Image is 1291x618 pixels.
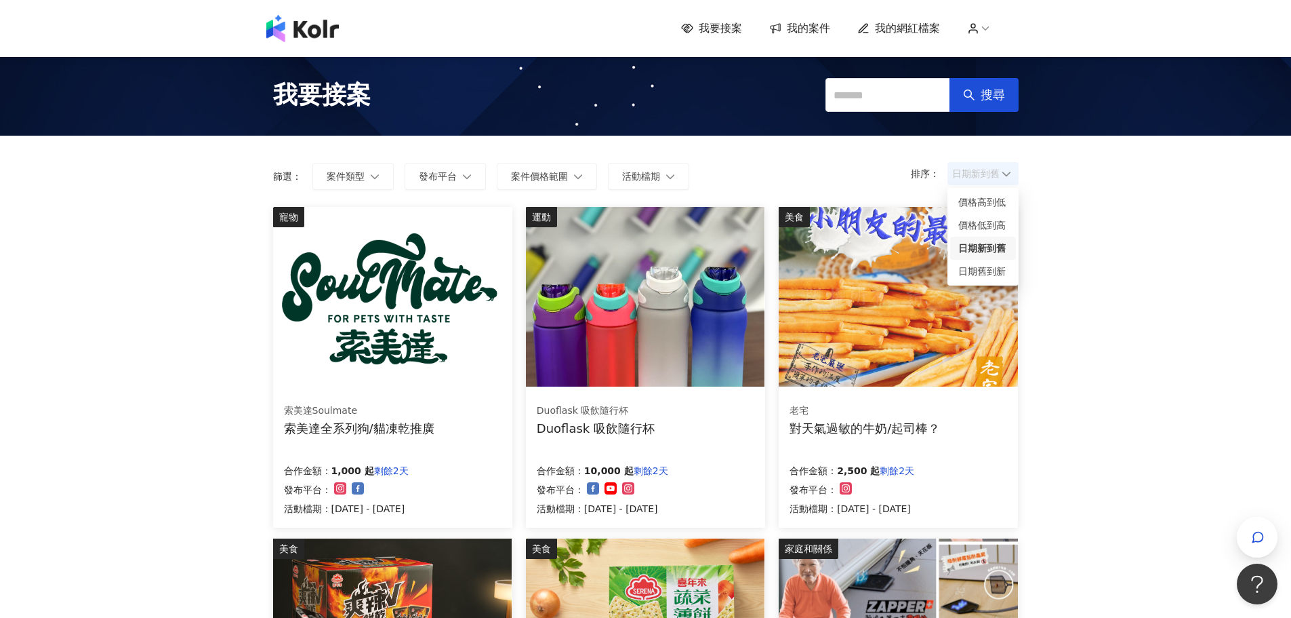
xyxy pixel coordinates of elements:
[790,463,837,479] p: 合作金額：
[981,88,1005,102] span: 搜尋
[875,21,940,36] span: 我的網紅檔案
[284,420,434,437] div: 索美達全系列狗/貓凍乾推廣
[312,163,394,190] button: 案件類型
[950,191,1016,214] div: 價格高到低
[779,539,838,559] div: 家庭和關係
[537,463,584,479] p: 合作金額：
[331,463,374,479] p: 1,000 起
[911,168,947,179] p: 排序：
[526,539,557,559] div: 美食
[958,241,1008,256] div: 日期新到舊
[857,21,940,36] a: 我的網紅檔案
[526,207,557,227] div: 運動
[284,501,409,517] p: 活動檔期：[DATE] - [DATE]
[1237,564,1277,604] iframe: Help Scout Beacon - Open
[284,463,331,479] p: 合作金額：
[419,171,457,182] span: 發布平台
[537,501,668,517] p: 活動檔期：[DATE] - [DATE]
[608,163,689,190] button: 活動檔期
[790,501,914,517] p: 活動檔期：[DATE] - [DATE]
[537,420,655,437] div: Duoflask 吸飲隨行杯
[266,15,339,42] img: logo
[273,171,302,182] p: 篩選：
[327,171,365,182] span: 案件類型
[950,260,1016,283] div: 日期舊到新
[790,404,940,418] div: 老宅
[537,482,584,498] p: 發布平台：
[511,171,568,182] span: 案件價格範圍
[950,237,1016,260] div: 日期新到舊
[284,482,331,498] p: 發布平台：
[584,463,634,479] p: 10,000 起
[950,214,1016,237] div: 價格低到高
[958,218,1008,233] div: 價格低到高
[779,207,810,227] div: 美食
[497,163,597,190] button: 案件價格範圍
[880,463,914,479] p: 剩餘2天
[787,21,830,36] span: 我的案件
[622,171,660,182] span: 活動檔期
[634,463,668,479] p: 剩餘2天
[949,78,1019,112] button: 搜尋
[958,195,1008,210] div: 價格高到低
[273,207,304,227] div: 寵物
[958,264,1008,279] div: 日期舊到新
[790,482,837,498] p: 發布平台：
[537,404,655,418] div: Duoflask 吸飲隨行杯
[405,163,486,190] button: 發布平台
[790,420,940,437] div: 對天氣過敏的牛奶/起司棒？
[273,207,512,387] img: 索美達凍乾生食
[769,21,830,36] a: 我的案件
[681,21,742,36] a: 我要接案
[699,21,742,36] span: 我要接案
[837,463,880,479] p: 2,500 起
[374,463,409,479] p: 剩餘2天
[273,539,304,559] div: 美食
[963,89,975,101] span: search
[273,78,371,112] span: 我要接案
[952,163,1014,184] span: 日期新到舊
[779,207,1017,387] img: 老宅牛奶棒/老宅起司棒
[284,404,434,418] div: 索美達Soulmate
[526,207,764,387] img: Duoflask 吸飲隨行杯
